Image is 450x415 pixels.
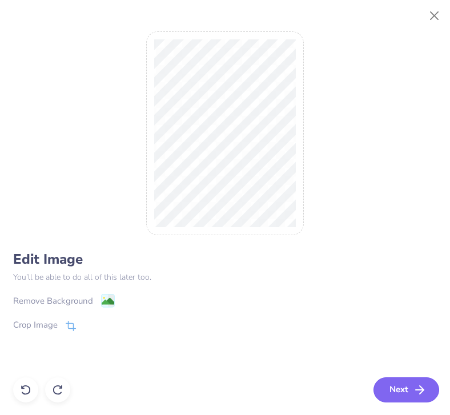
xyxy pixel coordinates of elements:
button: Next [373,377,439,402]
div: Remove Background [13,295,93,308]
h4: Edit Image [13,251,437,268]
div: Crop Image [13,319,58,332]
button: Close [424,5,445,27]
p: You’ll be able to do all of this later too. [13,271,437,283]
